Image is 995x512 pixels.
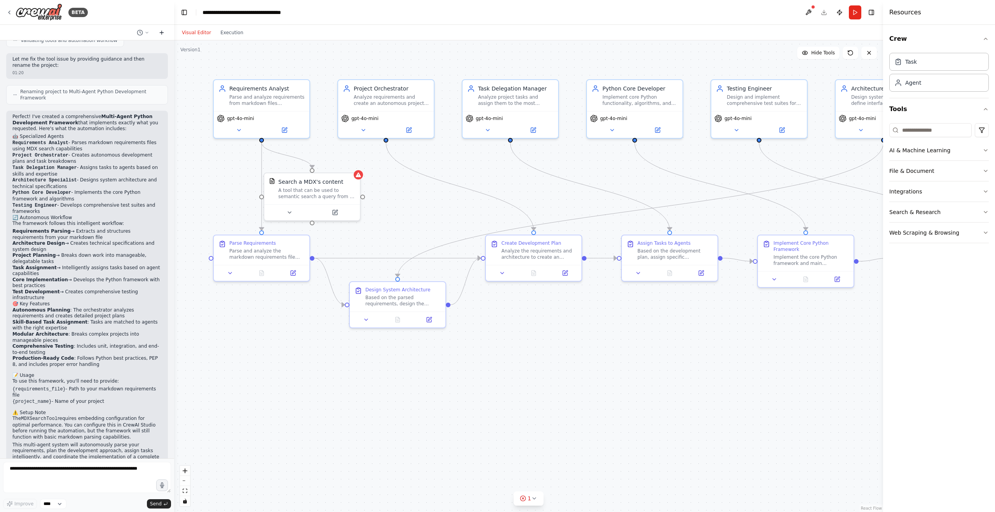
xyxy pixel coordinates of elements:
[179,7,190,18] button: Hide left sidebar
[213,235,310,282] div: Parse RequirementsParse and analyze the markdown requirements file ({requirements_file}) to extra...
[337,79,435,139] div: Project OrchestratorAnalyze requirements and create an autonomous project plan that breaks down {...
[12,177,162,190] li: - Designs system architecture and technical specifications
[12,289,60,294] strong: Test Development
[381,315,414,324] button: No output available
[12,416,162,440] p: The requires embedding configuration for optimal performance. You can configure this in CrewAI St...
[12,265,57,270] strong: Task Assignment
[727,94,802,106] div: Design and implement comprehensive test suites for {project_name}, including unit tests, integrat...
[180,466,190,476] button: zoom in
[354,94,429,106] div: Analyze requirements and create an autonomous project plan that breaks down {project_name} into m...
[12,70,162,76] div: 01:20
[835,79,932,139] div: Architecture SpecialistDesign system architecture, define interfaces, and establish technical spe...
[12,387,66,392] code: {requirements_file}
[517,268,550,278] button: No output available
[889,161,989,181] button: File & Document
[12,215,162,221] h2: 🔄 Autonomous Workflow
[824,275,850,284] button: Open in side panel
[16,3,62,21] img: Logo
[382,143,538,230] g: Edge from 1e2b897e-9543-4271-afa8-df757bcf08f2 to 7060e19e-dbe5-4dd0-81c2-2278eadd8ea3
[12,343,74,349] strong: Comprehensive Testing
[177,28,216,37] button: Visual Editor
[12,277,68,282] strong: Core Implementation
[12,228,162,240] li: → Extracts and structures requirements from your markdown file
[501,240,561,246] div: Create Development Plan
[12,319,162,331] li: : Tasks are matched to agents with the right expertise
[12,307,162,319] li: : The orchestrator analyzes requirements and creates detailed project plans
[789,275,822,284] button: No output available
[859,254,889,265] g: Edge from 9a7f4d45-5127-48cd-9535-b1e33d089948 to 297b3010-5715-4c6e-84f9-bc30742f3d58
[849,115,876,122] span: gpt-4o-mini
[851,85,927,92] div: Architecture Specialist
[905,58,917,66] div: Task
[851,94,927,106] div: Design system architecture, define interfaces, and establish technical specifications for {projec...
[12,373,162,379] h2: 📝 Usage
[68,8,88,17] div: BETA
[773,254,849,266] div: Implement the core Python framework and main components for {project_name} based on the architect...
[12,202,162,215] li: - Develops comprehensive test suites and frameworks
[387,125,431,135] button: Open in side panel
[450,254,481,309] g: Edge from 990e7200-9109-4cd2-8fcb-23b0660784e1 to 7060e19e-dbe5-4dd0-81c2-2278eadd8ea3
[279,268,306,278] button: Open in side panel
[134,28,152,37] button: Switch to previous chat
[202,9,290,16] nav: breadcrumb
[637,248,713,260] div: Based on the development plan, assign specific implementation tasks to the most suitable speciali...
[14,501,33,507] span: Improve
[462,79,559,139] div: Task Delegation ManagerAnalyze project tasks and assign them to the most suitable specialized age...
[710,79,808,139] div: Testing EngineerDesign and implement comprehensive test suites for {project_name}, including unit...
[365,287,430,293] div: Design System Architecture
[12,221,162,227] p: The framework follows this intelligent workflow:
[354,85,429,92] div: Project Orchestrator
[269,178,275,184] img: MDXSearchTool
[586,79,683,139] div: Python Core DeveloperImplement core Python functionality, algorithms, and data structures for {pr...
[20,89,161,101] span: Renaming project to Multi-Agent Python Development Framework
[621,235,718,282] div: Assign Tasks to AgentsBased on the development plan, assign specific implementation tasks to the ...
[12,190,162,202] li: - Implements the core Python framework and algorithms
[501,248,577,260] div: Analyze the requirements and architecture to create an autonomous development plan for {project_n...
[12,442,162,472] p: This multi-agent system will autonomously parse your requirements, plan the development approach,...
[180,466,190,506] div: React Flow controls
[12,331,68,337] strong: Modular Architecture
[724,115,752,122] span: gpt-4o-mini
[528,495,531,502] span: 1
[21,416,58,421] code: MDXSearchTool
[278,178,343,186] div: Search a MDX's content
[229,248,305,260] div: Parse and analyze the markdown requirements file ({requirements_file}) to extract all functional ...
[12,190,71,195] code: Python Core Developer
[12,399,162,405] li: - Name of your project
[314,254,481,262] g: Edge from e99e4371-1a05-4371-91b6-ff819fcae194 to 7060e19e-dbe5-4dd0-81c2-2278eadd8ea3
[635,125,679,135] button: Open in side panel
[365,294,441,307] div: Based on the parsed requirements, design the overall system architecture for {project_name}. Defi...
[727,85,802,92] div: Testing Engineer
[552,268,578,278] button: Open in side panel
[12,343,162,355] li: : Includes unit, integration, and end-to-end testing
[3,499,37,509] button: Improve
[245,268,278,278] button: No output available
[511,125,555,135] button: Open in side panel
[12,152,162,165] li: - Creates autonomous development plans and task breakdowns
[147,499,171,509] button: Send
[180,486,190,496] button: fit view
[12,253,56,258] strong: Project Planning
[889,50,989,98] div: Crew
[637,240,691,246] div: Assign Tasks to Agents
[12,355,74,361] strong: Production-Ready Code
[12,307,70,313] strong: Autonomous Planning
[313,208,357,217] button: Open in side panel
[12,277,162,289] li: → Develops the Python framework with best practices
[757,235,854,288] div: Implement Core Python FrameworkImplement the core Python framework and main components for {proje...
[889,120,989,249] div: Tools
[755,143,946,230] g: Edge from b09d4b79-db7b-4402-9013-b340c79cd4f4 to 297b3010-5715-4c6e-84f9-bc30742f3d58
[21,37,117,44] span: Validating tools and automation workflow
[12,301,162,307] h2: 🎯 Key Features
[155,28,168,37] button: Start a new chat
[478,94,553,106] div: Analyze project tasks and assign them to the most suitable specialized agents based on required s...
[351,115,379,122] span: gpt-4o-mini
[349,281,446,328] div: Design System ArchitectureBased on the parsed requirements, design the overall system architectur...
[12,399,52,404] code: {project_name}
[258,143,265,230] g: Edge from 4110147c-c5ec-4537-b720-28d3a908db3a to e99e4371-1a05-4371-91b6-ff819fcae194
[180,496,190,506] button: toggle interactivity
[12,153,68,158] code: Project Orchestrator
[415,315,442,324] button: Open in side panel
[180,47,201,53] div: Version 1
[760,125,804,135] button: Open in side panel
